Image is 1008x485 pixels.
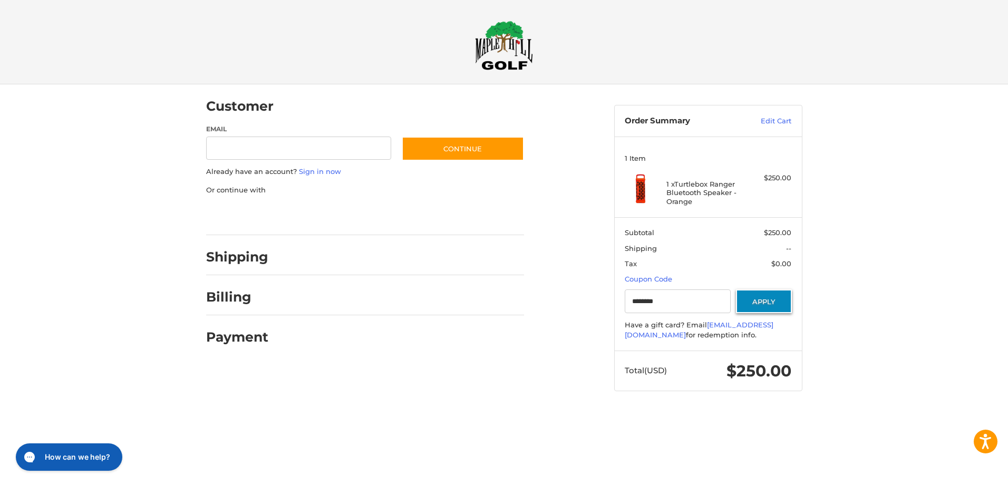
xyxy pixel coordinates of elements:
[206,289,268,305] h2: Billing
[726,361,791,381] span: $250.00
[625,365,667,375] span: Total (USD)
[625,116,738,127] h3: Order Summary
[625,259,637,268] span: Tax
[381,206,460,225] iframe: PayPal-venmo
[202,206,282,225] iframe: PayPal-paypal
[666,180,747,206] h4: 1 x Turtlebox Ranger Bluetooth Speaker - Orange
[750,173,791,183] div: $250.00
[921,457,1008,485] iframe: Google Customer Reviews
[206,185,524,196] p: Or continue with
[625,320,791,341] div: Have a gift card? Email for redemption info.
[206,98,274,114] h2: Customer
[292,206,371,225] iframe: PayPal-paylater
[625,228,654,237] span: Subtotal
[206,329,268,345] h2: Payment
[625,154,791,162] h3: 1 Item
[299,167,341,176] a: Sign in now
[402,137,524,161] button: Continue
[206,124,392,134] label: Email
[786,244,791,253] span: --
[738,116,791,127] a: Edit Cart
[764,228,791,237] span: $250.00
[625,244,657,253] span: Shipping
[11,440,125,474] iframe: Gorgias live chat messenger
[625,275,672,283] a: Coupon Code
[475,21,533,70] img: Maple Hill Golf
[625,289,731,313] input: Gift Certificate or Coupon Code
[771,259,791,268] span: $0.00
[736,289,792,313] button: Apply
[206,167,524,177] p: Already have an account?
[206,249,268,265] h2: Shipping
